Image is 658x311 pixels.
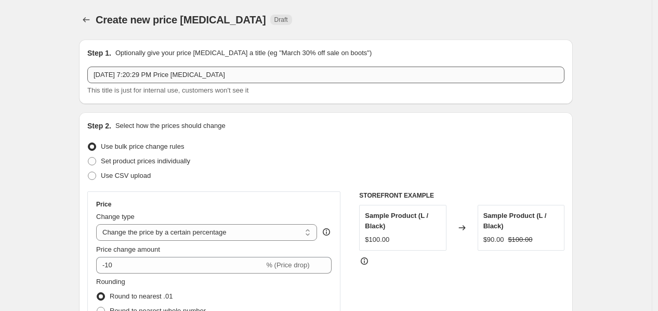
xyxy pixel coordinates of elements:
h2: Step 1. [87,48,111,58]
p: Select how the prices should change [115,121,226,131]
span: Price change amount [96,245,160,253]
input: -15 [96,257,264,274]
span: Change type [96,213,135,221]
span: Sample Product (L / Black) [365,212,428,230]
p: Optionally give your price [MEDICAL_DATA] a title (eg "March 30% off sale on boots") [115,48,372,58]
span: Use CSV upload [101,172,151,179]
span: Round to nearest .01 [110,292,173,300]
span: This title is just for internal use, customers won't see it [87,86,248,94]
div: $90.00 [483,235,504,245]
div: help [321,227,332,237]
span: Rounding [96,278,125,286]
h2: Step 2. [87,121,111,131]
h6: STOREFRONT EXAMPLE [359,191,564,200]
input: 30% off holiday sale [87,67,564,83]
strike: $100.00 [508,235,532,245]
button: Price change jobs [79,12,94,27]
span: Create new price [MEDICAL_DATA] [96,14,266,25]
span: Set product prices individually [101,157,190,165]
div: $100.00 [365,235,389,245]
span: Sample Product (L / Black) [483,212,547,230]
span: Use bulk price change rules [101,142,184,150]
h3: Price [96,200,111,209]
span: Draft [274,16,288,24]
span: % (Price drop) [266,261,309,269]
